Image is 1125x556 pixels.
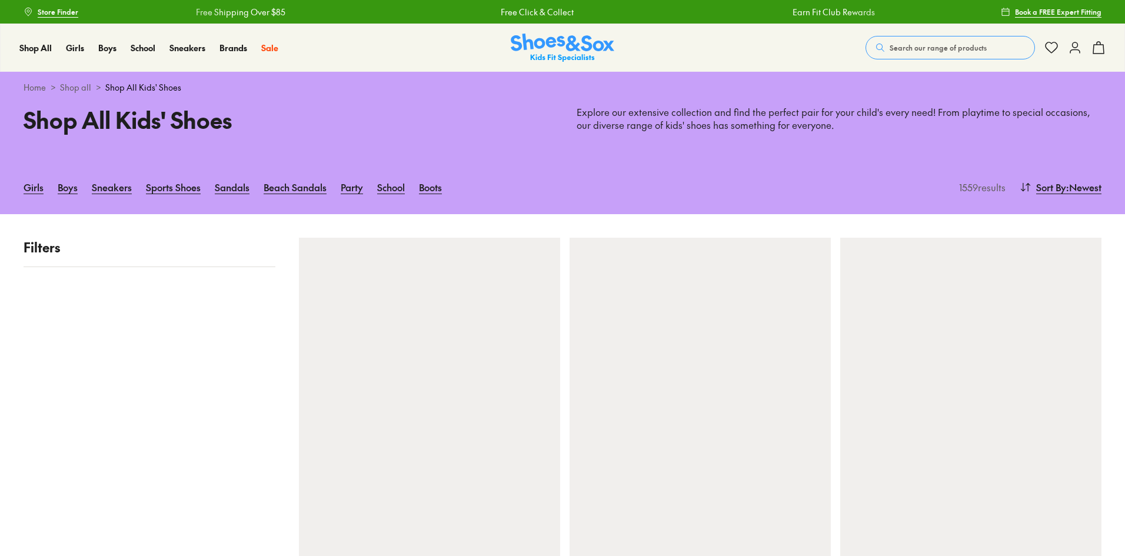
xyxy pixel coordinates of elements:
[98,42,117,54] a: Boys
[24,103,548,136] h1: Shop All Kids' Shoes
[219,42,247,54] a: Brands
[24,1,78,22] a: Store Finder
[377,174,405,200] a: School
[511,34,614,62] a: Shoes & Sox
[511,34,614,62] img: SNS_Logo_Responsive.svg
[1036,180,1066,194] span: Sort By
[1015,6,1101,17] span: Book a FREE Expert Fitting
[1001,1,1101,22] a: Book a FREE Expert Fitting
[264,174,327,200] a: Beach Sandals
[954,180,1006,194] p: 1559 results
[1066,180,1101,194] span: : Newest
[19,42,52,54] a: Shop All
[577,106,1101,132] p: Explore our extensive collection and find the perfect pair for your child's every need! From play...
[169,42,205,54] a: Sneakers
[261,42,278,54] a: Sale
[866,36,1035,59] button: Search our range of products
[419,174,442,200] a: Boots
[92,174,132,200] a: Sneakers
[890,42,987,53] span: Search our range of products
[60,81,91,94] a: Shop all
[341,174,363,200] a: Party
[24,81,46,94] a: Home
[131,42,155,54] a: School
[215,174,249,200] a: Sandals
[58,174,78,200] a: Boys
[38,6,78,17] span: Store Finder
[66,42,84,54] a: Girls
[24,238,275,257] p: Filters
[500,6,573,18] a: Free Click & Collect
[195,6,285,18] a: Free Shipping Over $85
[1020,174,1101,200] button: Sort By:Newest
[24,174,44,200] a: Girls
[105,81,181,94] span: Shop All Kids' Shoes
[24,81,1101,94] div: > >
[146,174,201,200] a: Sports Shoes
[792,6,874,18] a: Earn Fit Club Rewards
